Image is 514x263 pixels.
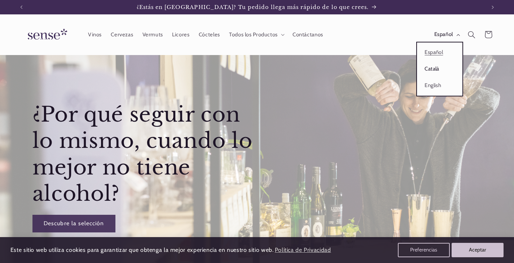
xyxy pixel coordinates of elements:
img: Sense [19,24,73,45]
summary: Todos los Productos [224,27,288,42]
button: Aceptar [452,243,504,257]
span: Vinos [88,31,102,38]
span: Español [434,31,453,38]
h2: ¿Por qué seguir con lo mismo, cuando lo mejor no tiene alcohol? [32,101,263,207]
a: Licores [168,27,194,42]
a: Vinos [83,27,106,42]
span: Cócteles [199,31,220,38]
a: Español [417,44,462,61]
span: Este sitio web utiliza cookies para garantizar que obtenga la mejor experiencia en nuestro sitio ... [10,246,274,253]
span: ¿Estás en [GEOGRAPHIC_DATA]? Tu pedido llega más rápido de lo que crees. [137,4,369,10]
a: Vermuts [138,27,168,42]
a: Sense [16,22,76,48]
a: Contáctanos [288,27,328,42]
span: Vermuts [142,31,163,38]
button: Español [430,27,463,42]
a: Català [417,61,462,77]
a: English [417,77,462,94]
span: Licores [172,31,189,38]
a: Cócteles [194,27,224,42]
a: Descubre la selección [32,215,115,232]
button: Preferencias [398,243,450,257]
span: Todos los Productos [229,31,278,38]
summary: Búsqueda [463,26,480,43]
span: Contáctanos [293,31,323,38]
span: Cervezas [111,31,133,38]
a: Cervezas [106,27,138,42]
a: Política de Privacidad (opens in a new tab) [273,244,332,257]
